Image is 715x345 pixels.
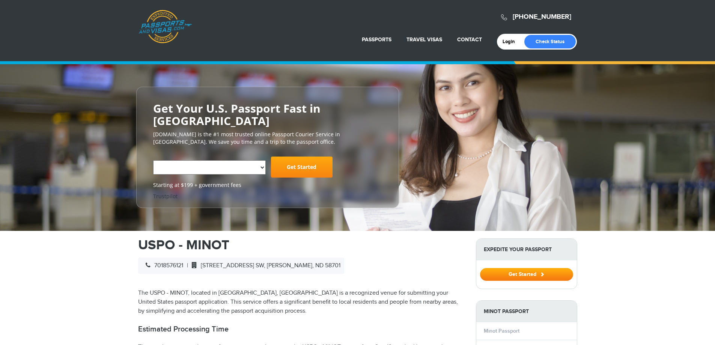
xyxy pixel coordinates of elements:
[406,36,442,43] a: Travel Visas
[138,325,465,334] h2: Estimated Processing Time
[503,39,520,45] a: Login
[513,13,571,21] a: [PHONE_NUMBER]
[153,102,382,127] h2: Get Your U.S. Passport Fast in [GEOGRAPHIC_DATA]
[153,131,382,146] p: [DOMAIN_NAME] is the #1 most trusted online Passport Courier Service in [GEOGRAPHIC_DATA]. We sav...
[457,36,482,43] a: Contact
[476,239,577,260] strong: Expedite Your Passport
[142,262,183,269] span: 7018576121
[138,10,192,44] a: Passports & [DOMAIN_NAME]
[480,268,573,281] button: Get Started
[480,271,573,277] a: Get Started
[484,328,519,334] a: Minot Passport
[138,289,465,316] p: The USPO - MINOT, located in [GEOGRAPHIC_DATA], [GEOGRAPHIC_DATA] is a recognized venue for submi...
[138,238,465,252] h1: USPO - MINOT
[188,262,340,269] span: [STREET_ADDRESS] SW, [PERSON_NAME], ND 58701
[476,301,577,322] strong: Minot Passport
[153,182,382,189] span: Starting at $199 + government fees
[271,157,333,178] a: Get Started
[153,193,178,200] a: Trustpilot
[524,35,576,48] a: Check Status
[138,258,344,274] div: |
[362,36,391,43] a: Passports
